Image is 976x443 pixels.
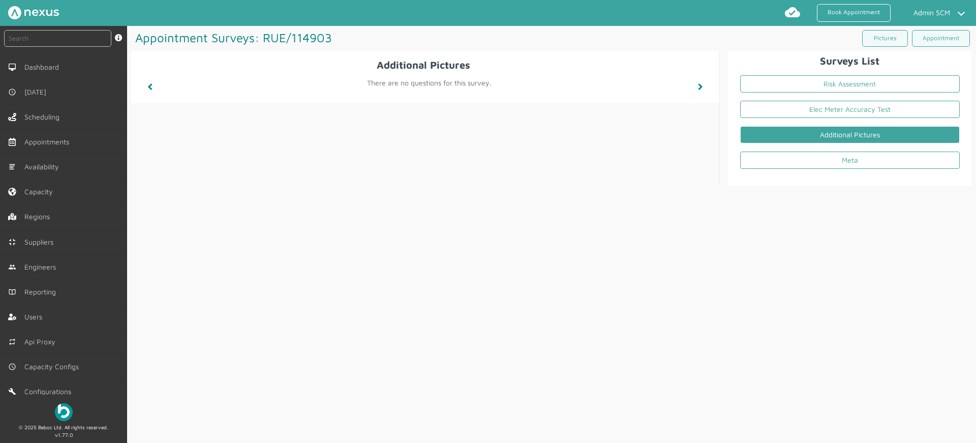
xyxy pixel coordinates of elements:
[24,288,60,296] span: Reporting
[740,126,960,143] a: Additional Pictures
[740,75,960,93] a: Risk Assessment
[8,188,16,196] img: capacity-left-menu.svg
[8,313,16,321] img: user-left-menu.svg
[24,238,57,246] span: Suppliers
[8,163,16,171] img: md-list.svg
[24,88,50,96] span: [DATE]
[784,4,801,20] img: md-cloud-done.svg
[24,338,59,346] span: Api Proxy
[8,238,16,246] img: md-contract.svg
[8,213,16,221] img: regions.left-menu.svg
[862,30,908,47] a: Pictures
[912,30,970,47] a: Appointment
[24,363,83,371] span: Capacity Configs
[740,152,960,169] a: Meta
[8,338,16,346] img: md-repeat.svg
[24,388,75,396] span: Configurations
[8,388,16,396] img: md-build.svg
[8,6,59,19] img: Nexus
[24,213,54,221] span: Regions
[24,163,63,171] span: Availability
[8,288,16,296] img: md-book.svg
[4,30,111,47] input: Search by: Ref, PostCode, MPAN, MPRN, Account, Customer
[8,63,16,71] img: md-desktop.svg
[24,263,60,271] span: Engineers
[55,403,73,421] img: Beboc Logo
[732,55,968,67] h2: Surveys List
[139,59,711,71] h2: Additional Pictures ️️️
[24,313,46,321] span: Users
[740,101,960,118] a: Elec Meter Accuracy Test
[131,26,552,49] h1: Appointment Surveys: RUE/114903 ️️️
[24,63,63,71] span: Dashboard
[8,113,16,121] img: scheduling-left-menu.svg
[8,263,16,271] img: md-people.svg
[24,113,64,121] span: Scheduling
[817,4,891,22] a: Book Appointment
[8,88,16,96] img: md-time.svg
[8,363,16,371] img: md-time.svg
[24,138,73,146] span: Appointments
[204,79,654,87] h2: There are no questions for this survey.
[24,188,57,196] span: Capacity
[8,138,16,146] img: appointments-left-menu.svg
